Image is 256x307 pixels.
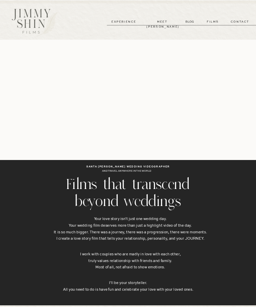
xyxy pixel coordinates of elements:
[146,19,178,24] a: meet [PERSON_NAME]
[49,251,211,278] p: I work with couples who are madly in love with each other, truly values relationship with friends...
[47,280,209,302] p: I'll be your storyteller. All you need to do is have fun and celebrate your love with your loved ...
[102,169,154,173] p: AND TRAVEL ANYWHERE IN THE WORLD
[86,166,170,168] b: Santa [PERSON_NAME] wedding videographer
[185,20,195,24] a: BLOG
[63,176,193,211] h2: Films that transcend beyond weddings
[49,216,211,249] p: Your love story isn't just one wedding day. Your wedding film deserves more than just a highlight...
[225,19,255,24] a: contact
[108,19,140,24] a: experience
[202,19,223,24] a: films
